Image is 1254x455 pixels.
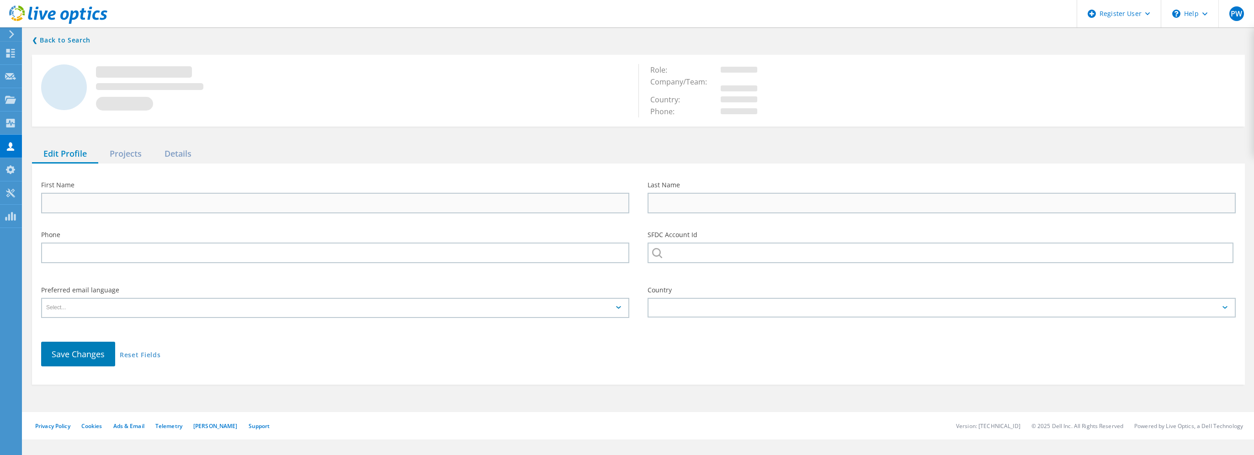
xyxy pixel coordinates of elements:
[1172,10,1180,18] svg: \n
[9,19,107,26] a: Live Optics Dashboard
[650,95,689,105] span: Country:
[41,287,629,293] label: Preferred email language
[41,232,629,238] label: Phone
[52,349,105,360] span: Save Changes
[32,145,98,164] div: Edit Profile
[98,145,153,164] div: Projects
[155,422,182,430] a: Telemetry
[650,65,676,75] span: Role:
[648,182,1236,188] label: Last Name
[41,342,115,366] button: Save Changes
[35,422,70,430] a: Privacy Policy
[1134,422,1243,430] li: Powered by Live Optics, a Dell Technology
[153,145,203,164] div: Details
[1231,10,1242,17] span: PW
[32,35,90,46] a: Back to search
[1031,422,1123,430] li: © 2025 Dell Inc. All Rights Reserved
[956,422,1020,430] li: Version: [TECHNICAL_ID]
[648,287,1236,293] label: Country
[648,232,1236,238] label: SFDC Account Id
[41,182,629,188] label: First Name
[650,106,684,116] span: Phone:
[113,422,144,430] a: Ads & Email
[193,422,238,430] a: [PERSON_NAME]
[249,422,270,430] a: Support
[120,352,160,360] a: Reset Fields
[650,77,716,87] span: Company/Team:
[81,422,102,430] a: Cookies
